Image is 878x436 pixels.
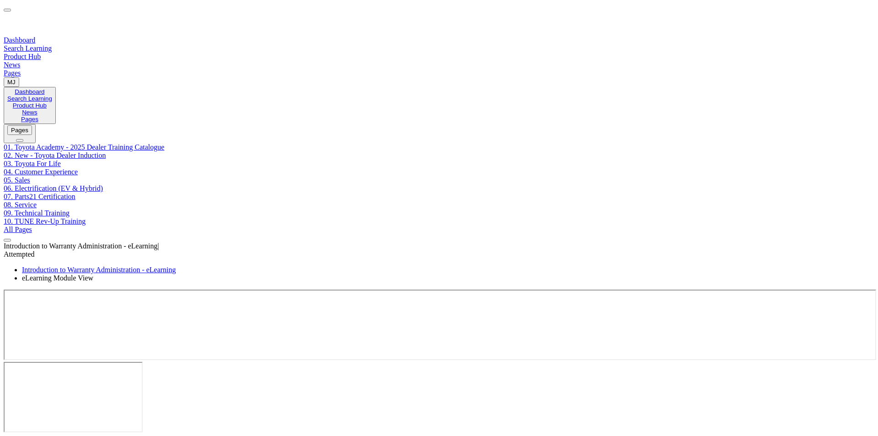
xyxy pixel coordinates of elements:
a: 04. Customer Experience [4,168,78,176]
a: 08. Service [4,201,37,209]
span: Introduction to Warranty Administration - eLearning [4,242,158,250]
a: 05. Sales [4,176,30,184]
a: guage-iconDashboard [4,36,874,44]
img: Trak [4,12,73,34]
a: News [7,109,52,116]
a: news-iconNews [4,61,874,69]
a: Pages [7,116,52,123]
a: search-iconSearch Learning [4,44,874,53]
span: Product Hub [4,53,41,60]
a: 09. Technical Training [4,209,70,217]
div: Attempted [4,250,874,258]
a: All Pages [4,226,32,233]
a: Product Hub [7,102,52,109]
button: MJ [4,77,19,87]
a: 01. Toyota Academy - 2025 Dealer Training Catalogue [4,143,164,151]
button: Pages [4,124,36,143]
a: 03. Toyota For Life [4,160,61,167]
span: Pages [4,69,21,77]
span: Search Learning [4,44,52,52]
a: car-iconProduct Hub [4,53,874,61]
span: News [4,61,20,69]
a: Dashboard [7,88,52,95]
a: 06. Electrification (EV & Hybrid) [4,184,103,192]
iframe: Intercom live chat [4,362,143,432]
a: Introduction to Warranty Administration - eLearning [22,266,176,274]
li: eLearning Module View [22,274,874,282]
button: DashboardSearch LearningProduct HubNewsPages [4,87,56,124]
a: 07. Parts21 Certification [4,193,75,200]
button: Pages [7,125,32,135]
a: 10. TUNE Rev-Up Training [4,217,86,225]
a: Search Learning [7,95,52,102]
a: pages-iconPages [4,69,874,77]
a: 02. New - Toyota Dealer Induction [4,151,106,159]
span: Dashboard [4,36,35,44]
a: Trak [4,12,874,36]
div: Pages [11,127,28,134]
span: MJ [7,79,16,86]
span: | [158,242,159,250]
